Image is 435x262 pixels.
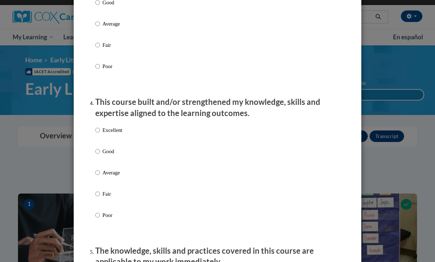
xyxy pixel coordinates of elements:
[95,147,100,155] input: Good
[102,20,122,28] p: Average
[102,211,122,219] p: Poor
[95,190,100,198] input: Fair
[95,126,100,134] input: Excellent
[102,126,122,134] p: Excellent
[95,97,340,119] p: This course built and/or strengthened my knowledge, skills and expertise aligned to the learning ...
[95,62,100,70] input: Poor
[95,211,100,219] input: Poor
[102,41,122,49] p: Fair
[102,62,122,70] p: Poor
[95,41,100,49] input: Fair
[102,147,122,155] p: Good
[95,169,100,177] input: Average
[102,190,122,198] p: Fair
[95,20,100,28] input: Average
[102,169,122,177] p: Average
